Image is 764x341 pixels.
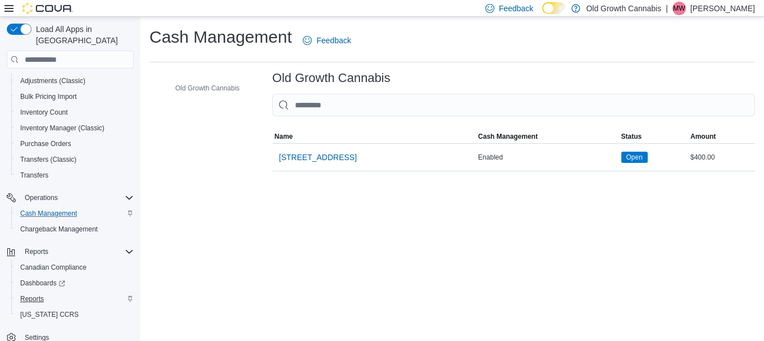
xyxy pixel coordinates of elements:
[11,152,138,167] button: Transfers (Classic)
[20,209,77,218] span: Cash Management
[11,136,138,152] button: Purchase Orders
[16,222,102,236] a: Chargeback Management
[16,137,134,151] span: Purchase Orders
[586,2,661,15] p: Old Growth Cannabis
[11,307,138,322] button: [US_STATE] CCRS
[16,121,134,135] span: Inventory Manager (Classic)
[20,155,76,164] span: Transfers (Classic)
[16,292,48,306] a: Reports
[275,146,361,169] button: [STREET_ADDRESS]
[666,2,668,15] p: |
[2,190,138,206] button: Operations
[11,291,138,307] button: Reports
[16,153,134,166] span: Transfers (Classic)
[20,124,104,133] span: Inventory Manager (Classic)
[16,74,134,88] span: Adjustments (Classic)
[298,29,355,52] a: Feedback
[20,92,77,101] span: Bulk Pricing Import
[22,3,73,14] img: Cova
[673,2,685,15] span: MW
[272,71,390,85] h3: Old Growth Cannabis
[476,130,619,143] button: Cash Management
[16,106,72,119] a: Inventory Count
[619,130,688,143] button: Status
[20,263,87,272] span: Canadian Compliance
[20,279,65,288] span: Dashboards
[272,130,476,143] button: Name
[626,152,643,162] span: Open
[279,152,357,163] span: [STREET_ADDRESS]
[16,222,134,236] span: Chargeback Management
[2,244,138,260] button: Reports
[16,276,70,290] a: Dashboards
[11,120,138,136] button: Inventory Manager (Classic)
[16,207,81,220] a: Cash Management
[16,90,134,103] span: Bulk Pricing Import
[16,276,134,290] span: Dashboards
[20,225,98,234] span: Chargeback Management
[16,106,134,119] span: Inventory Count
[16,308,83,321] a: [US_STATE] CCRS
[160,81,244,95] button: Old Growth Cannabis
[11,275,138,291] a: Dashboards
[672,2,686,15] div: Mary Watkins
[11,89,138,104] button: Bulk Pricing Import
[16,292,134,306] span: Reports
[476,151,619,164] div: Enabled
[31,24,134,46] span: Load All Apps in [GEOGRAPHIC_DATA]
[20,294,44,303] span: Reports
[688,151,755,164] div: $400.00
[16,169,53,182] a: Transfers
[11,206,138,221] button: Cash Management
[621,132,642,141] span: Status
[20,245,134,258] span: Reports
[275,132,293,141] span: Name
[175,84,240,93] span: Old Growth Cannabis
[690,2,755,15] p: [PERSON_NAME]
[25,247,48,256] span: Reports
[20,171,48,180] span: Transfers
[25,193,58,202] span: Operations
[16,308,134,321] span: Washington CCRS
[16,121,109,135] a: Inventory Manager (Classic)
[20,139,71,148] span: Purchase Orders
[20,245,53,258] button: Reports
[542,14,543,15] span: Dark Mode
[20,108,68,117] span: Inventory Count
[16,169,134,182] span: Transfers
[16,74,90,88] a: Adjustments (Classic)
[20,191,62,204] button: Operations
[20,310,79,319] span: [US_STATE] CCRS
[478,132,538,141] span: Cash Management
[16,261,91,274] a: Canadian Compliance
[16,153,81,166] a: Transfers (Classic)
[316,35,351,46] span: Feedback
[16,207,134,220] span: Cash Management
[499,3,533,14] span: Feedback
[272,94,755,116] input: This is a search bar. As you type, the results lower in the page will automatically filter.
[20,76,85,85] span: Adjustments (Classic)
[11,221,138,237] button: Chargeback Management
[11,167,138,183] button: Transfers
[11,73,138,89] button: Adjustments (Classic)
[11,260,138,275] button: Canadian Compliance
[16,90,81,103] a: Bulk Pricing Import
[688,130,755,143] button: Amount
[16,137,76,151] a: Purchase Orders
[621,152,648,163] span: Open
[11,104,138,120] button: Inventory Count
[20,191,134,204] span: Operations
[16,261,134,274] span: Canadian Compliance
[149,26,292,48] h1: Cash Management
[690,132,716,141] span: Amount
[542,2,566,14] input: Dark Mode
